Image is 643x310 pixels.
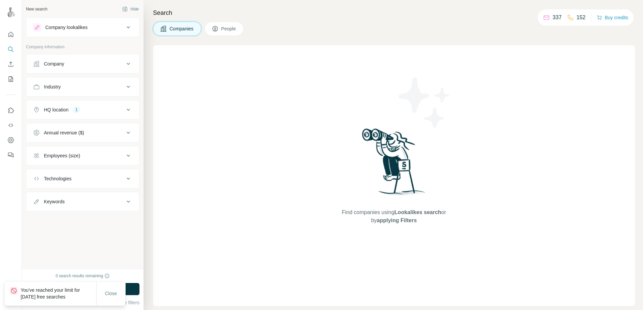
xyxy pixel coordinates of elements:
p: 337 [552,14,562,22]
img: Surfe Illustration - Stars [394,72,455,133]
button: Company [26,56,139,72]
div: 1 [73,107,80,113]
div: Technologies [44,175,72,182]
span: Find companies using or by [340,208,448,225]
span: Lookalikes search [394,209,441,215]
button: Buy credits [597,13,628,22]
button: Search [5,43,16,55]
span: Close [105,290,117,297]
p: Company information [26,44,139,50]
img: Surfe Illustration - Woman searching with binoculars [359,127,429,202]
p: You've reached your limit for [DATE] free searches [21,287,96,300]
button: Annual revenue ($) [26,125,139,141]
div: HQ location [44,106,69,113]
div: Company [44,60,64,67]
span: People [221,25,237,32]
button: Technologies [26,171,139,187]
button: Keywords [26,193,139,210]
button: Feedback [5,149,16,161]
button: Dashboard [5,134,16,146]
h4: Search [153,8,635,18]
button: HQ location1 [26,102,139,118]
button: Quick start [5,28,16,41]
div: Employees (size) [44,152,80,159]
button: Use Surfe API [5,119,16,131]
button: Enrich CSV [5,58,16,70]
button: Industry [26,79,139,95]
div: Annual revenue ($) [44,129,84,136]
div: Company lookalikes [45,24,87,31]
div: New search [26,6,47,12]
span: applying Filters [377,217,417,223]
button: Employees (size) [26,148,139,164]
button: Use Surfe on LinkedIn [5,104,16,117]
button: Close [100,287,122,300]
button: Company lookalikes [26,19,139,35]
button: My lists [5,73,16,85]
div: 0 search results remaining [56,273,110,279]
span: Companies [170,25,194,32]
div: Industry [44,83,61,90]
img: Avatar [5,7,16,18]
p: 152 [576,14,586,22]
div: Keywords [44,198,65,205]
button: Hide [118,4,144,14]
